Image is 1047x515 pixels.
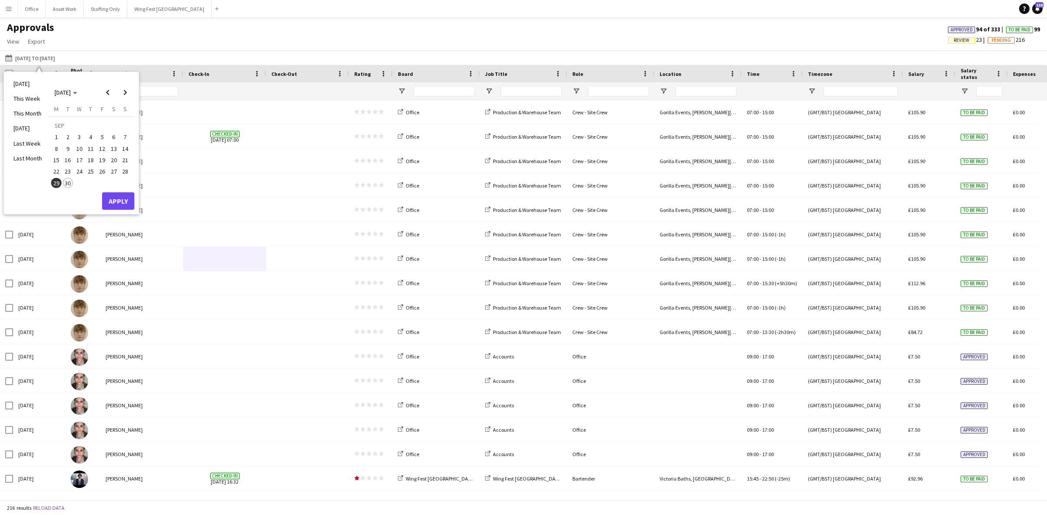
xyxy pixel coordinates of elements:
[86,167,96,177] span: 25
[485,109,561,116] a: Production & Warehouse Team
[51,178,62,188] span: 29
[654,174,742,198] div: Gorilla Events, [PERSON_NAME][GEOGRAPHIC_DATA], [GEOGRAPHIC_DATA], [GEOGRAPHIC_DATA]
[398,231,419,238] a: Office
[71,471,88,488] img: Amir Ahmed
[51,155,62,165] span: 15
[567,100,654,124] div: Crew - Site Crew
[747,133,759,140] span: 07:00
[77,105,82,113] span: W
[992,38,1011,43] span: Pending
[398,109,419,116] a: Office
[567,174,654,198] div: Crew - Site Crew
[493,353,514,360] span: Accounts
[567,198,654,222] div: Crew - Site Crew
[406,402,419,409] span: Office
[762,158,774,164] span: 15:00
[803,369,903,393] div: (GMT/BST) [GEOGRAPHIC_DATA]
[51,120,131,131] td: SEP
[123,105,127,113] span: S
[493,475,623,482] span: Wing Fest [GEOGRAPHIC_DATA] - [GEOGRAPHIC_DATA] Bar
[108,154,119,166] button: 20-09-2025
[567,369,654,393] div: Office
[808,71,832,77] span: Timezone
[120,132,130,143] span: 7
[51,167,62,177] span: 22
[485,71,507,77] span: Job Title
[398,402,419,409] a: Office
[803,271,903,295] div: (GMT/BST) [GEOGRAPHIC_DATA]
[71,275,88,293] img: Aidan Demery
[62,166,73,177] button: 23-09-2025
[803,100,903,124] div: (GMT/BST) [GEOGRAPHIC_DATA]
[493,182,561,189] span: Production & Warehouse Team
[8,106,47,121] li: This Month
[493,256,561,262] span: Production & Warehouse Team
[961,67,992,80] span: Salary status
[485,426,514,433] a: Accounts
[803,296,903,320] div: (GMT/BST) [GEOGRAPHIC_DATA]
[406,378,419,384] span: Office
[120,154,131,166] button: 21-09-2025
[675,86,736,96] input: Location Filter Input
[63,132,73,143] span: 2
[7,38,19,45] span: View
[588,86,649,96] input: Role Filter Input
[24,36,48,47] a: Export
[803,222,903,246] div: (GMT/BST) [GEOGRAPHIC_DATA]
[398,182,419,189] a: Office
[406,182,419,189] span: Office
[13,491,65,515] div: [DATE]
[567,393,654,417] div: Office
[100,491,183,515] div: [PERSON_NAME]
[803,149,903,173] div: (GMT/BST) [GEOGRAPHIC_DATA]
[100,442,183,466] div: [PERSON_NAME]
[747,158,759,164] span: 07:00
[406,133,419,140] span: Office
[96,166,108,177] button: 26-09-2025
[85,131,96,143] button: 04-09-2025
[51,154,62,166] button: 15-09-2025
[803,393,903,417] div: (GMT/BST) [GEOGRAPHIC_DATA]
[961,109,988,116] span: To be paid
[108,131,119,143] button: 06-09-2025
[188,125,261,149] span: [DATE] 07:00
[567,271,654,295] div: Crew - Site Crew
[13,271,65,295] div: [DATE]
[406,256,419,262] span: Office
[62,143,73,154] button: 09-09-2025
[406,426,419,433] span: Office
[84,0,127,17] button: Staffing Only
[572,71,583,77] span: Role
[100,369,183,393] div: [PERSON_NAME]
[567,467,654,491] div: Bartender
[803,320,903,344] div: (GMT/BST) [GEOGRAPHIC_DATA]
[100,418,183,442] div: [PERSON_NAME]
[493,426,514,433] span: Accounts
[908,158,925,164] span: £105.90
[485,451,514,457] a: Accounts
[63,155,73,165] span: 16
[414,86,475,96] input: Board Filter Input
[74,131,85,143] button: 03-09-2025
[120,131,131,143] button: 07-09-2025
[398,451,419,457] a: Office
[71,226,88,244] img: Aidan Demery
[1013,133,1025,140] span: £0.00
[406,451,419,457] span: Office
[1009,27,1030,33] span: To Be Paid
[485,256,561,262] a: Production & Warehouse Team
[406,158,419,164] span: Office
[120,143,131,154] button: 14-09-2025
[803,125,903,149] div: (GMT/BST) [GEOGRAPHIC_DATA]
[485,87,493,95] button: Open Filter Menu
[188,71,209,77] span: Check-In
[1035,2,1044,8] span: 158
[760,109,761,116] span: -
[803,344,903,368] div: (GMT/BST) [GEOGRAPHIC_DATA]
[485,207,561,213] a: Production & Warehouse Team
[654,467,742,491] div: Victoria Baths, [GEOGRAPHIC_DATA]
[567,222,654,246] div: Crew - Site Crew
[13,320,65,344] div: [DATE]
[501,86,562,96] input: Job Title Filter Input
[86,143,96,154] span: 11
